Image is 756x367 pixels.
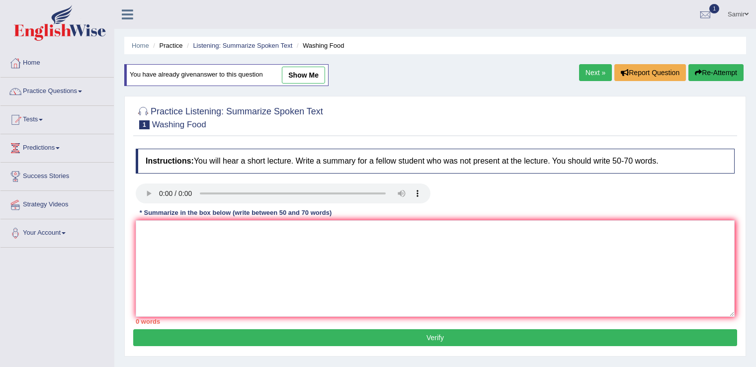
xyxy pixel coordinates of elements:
button: Report Question [614,64,686,81]
a: Success Stories [0,163,114,187]
span: 1 [709,4,719,13]
div: * Summarize in the box below (write between 50 and 70 words) [136,208,336,218]
small: Washing Food [152,120,206,129]
button: Re-Attempt [688,64,744,81]
a: Strategy Videos [0,191,114,216]
a: Next » [579,64,612,81]
li: Practice [151,41,182,50]
span: 1 [139,120,150,129]
a: Home [0,49,114,74]
a: Listening: Summarize Spoken Text [193,42,292,49]
button: Verify [133,329,737,346]
li: Washing Food [294,41,344,50]
h4: You will hear a short lecture. Write a summary for a fellow student who was not present at the le... [136,149,735,174]
b: Instructions: [146,157,194,165]
a: Tests [0,106,114,131]
div: You have already given answer to this question [124,64,329,86]
div: 0 words [136,317,735,326]
a: Predictions [0,134,114,159]
h2: Practice Listening: Summarize Spoken Text [136,104,323,129]
a: Your Account [0,219,114,244]
a: Home [132,42,149,49]
a: Practice Questions [0,78,114,102]
a: show me [282,67,325,84]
